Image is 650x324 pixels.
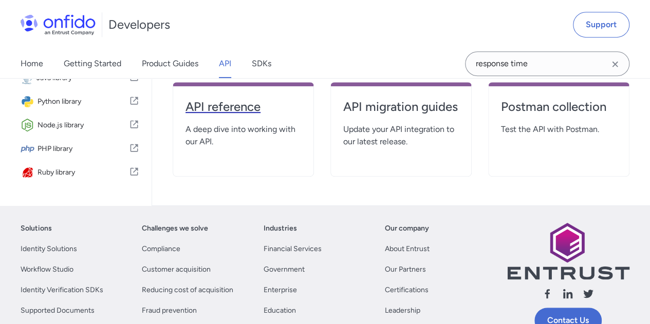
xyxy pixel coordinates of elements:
[501,99,617,123] a: Postman collection
[562,288,574,303] a: Follow us linkedin
[541,288,553,300] svg: Follow us facebook
[16,161,143,184] a: IconRuby libraryRuby library
[142,304,197,317] a: Fraud prevention
[142,243,180,255] a: Compliance
[21,284,103,296] a: Identity Verification SDKs
[21,14,96,35] img: Onfido Logo
[501,99,617,115] h4: Postman collection
[185,123,301,148] span: A deep dive into working with our API.
[582,288,595,303] a: Follow us X (Twitter)
[21,142,38,156] img: IconPHP library
[506,222,629,279] img: Entrust logo
[385,222,429,235] a: Our company
[264,284,297,296] a: Enterprise
[609,58,621,70] svg: Clear search field button
[501,123,617,136] span: Test the API with Postman.
[562,288,574,300] svg: Follow us linkedin
[21,243,77,255] a: Identity Solutions
[541,288,553,303] a: Follow us facebook
[385,304,420,317] a: Leadership
[38,118,129,132] span: Node.js library
[573,12,629,37] a: Support
[385,284,429,296] a: Certifications
[16,138,143,160] a: IconPHP libraryPHP library
[385,243,430,255] a: About Entrust
[21,94,38,109] img: IconPython library
[108,16,170,33] h1: Developers
[64,49,121,78] a: Getting Started
[343,99,459,123] a: API migration guides
[142,49,198,78] a: Product Guides
[264,263,305,276] a: Government
[38,165,129,180] span: Ruby library
[264,222,297,235] a: Industries
[142,263,211,276] a: Customer acquisition
[343,123,459,148] span: Update your API integration to our latest release.
[142,284,233,296] a: Reducing cost of acquisition
[264,243,322,255] a: Financial Services
[465,51,629,76] input: Onfido search input field
[16,114,143,137] a: IconNode.js libraryNode.js library
[21,263,73,276] a: Workflow Studio
[264,304,296,317] a: Education
[252,49,271,78] a: SDKs
[343,99,459,115] h4: API migration guides
[38,142,129,156] span: PHP library
[21,118,38,132] img: IconNode.js library
[385,263,426,276] a: Our Partners
[21,222,52,235] a: Solutions
[185,99,301,123] a: API reference
[21,304,95,317] a: Supported Documents
[38,94,129,109] span: Python library
[219,49,231,78] a: API
[582,288,595,300] svg: Follow us X (Twitter)
[21,165,38,180] img: IconRuby library
[185,99,301,115] h4: API reference
[21,49,43,78] a: Home
[142,222,208,235] a: Challenges we solve
[16,90,143,113] a: IconPython libraryPython library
